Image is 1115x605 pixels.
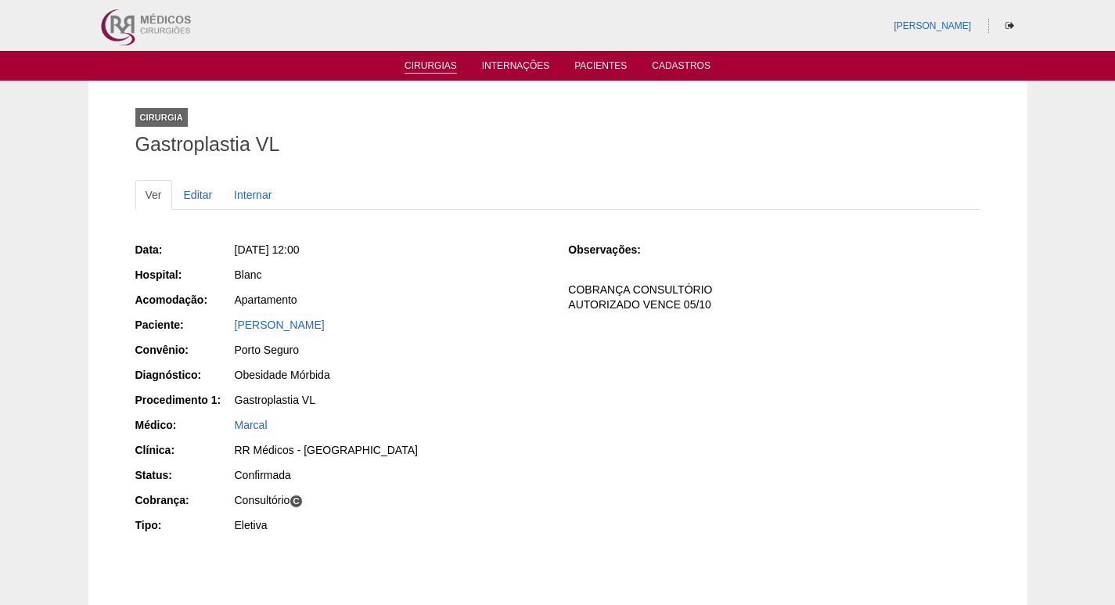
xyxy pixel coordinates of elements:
div: RR Médicos - [GEOGRAPHIC_DATA] [235,442,547,458]
div: Porto Seguro [235,342,547,358]
div: Diagnóstico: [135,367,233,383]
a: Pacientes [574,60,627,76]
div: Acomodação: [135,292,233,308]
div: Observações: [568,242,666,257]
a: Cadastros [652,60,710,76]
a: [PERSON_NAME] [894,20,971,31]
div: Cirurgia [135,108,188,127]
a: [PERSON_NAME] [235,319,325,331]
div: Status: [135,467,233,483]
div: Apartamento [235,292,547,308]
div: Eletiva [235,517,547,533]
div: Hospital: [135,267,233,283]
div: Consultório [235,492,547,508]
a: Ver [135,180,172,210]
div: Blanc [235,267,547,283]
div: Cobrança: [135,492,233,508]
span: [DATE] 12:00 [235,243,300,256]
i: Sair [1005,21,1014,31]
div: Médico: [135,417,233,433]
a: Internar [224,180,282,210]
div: Paciente: [135,317,233,333]
a: Marcal [235,419,268,431]
div: Confirmada [235,467,547,483]
h1: Gastroplastia VL [135,135,980,154]
div: Gastroplastia VL [235,392,547,408]
div: Data: [135,242,233,257]
span: C [290,495,303,508]
div: Tipo: [135,517,233,533]
div: Procedimento 1: [135,392,233,408]
div: Obesidade Mórbida [235,367,547,383]
a: Editar [174,180,223,210]
div: Convênio: [135,342,233,358]
a: Cirurgias [405,60,457,74]
a: Internações [482,60,550,76]
div: Clínica: [135,442,233,458]
p: COBRANÇA CONSULTÓRIO AUTORIZADO VENCE 05/10 [568,283,980,312]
